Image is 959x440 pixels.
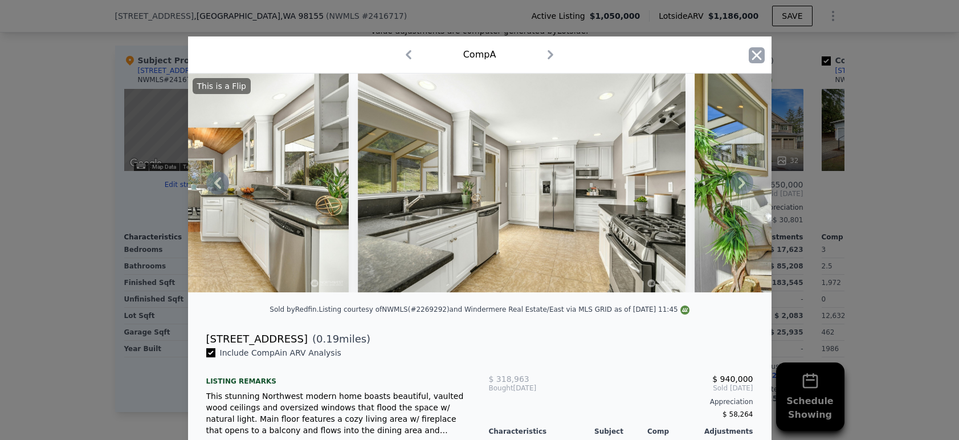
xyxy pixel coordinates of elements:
[647,427,700,436] div: Comp
[700,427,753,436] div: Adjustments
[594,427,647,436] div: Subject
[308,331,370,347] span: ( miles)
[723,410,753,418] span: $ 58,264
[193,78,251,94] div: This is a Flip
[316,333,339,345] span: 0.19
[319,305,689,313] div: Listing courtesy of NWMLS (#2269292) and Windermere Real Estate/East via MLS GRID as of [DATE] 11:45
[463,48,496,62] div: Comp A
[206,390,471,436] div: This stunning Northwest modern home boasts beautiful, vaulted wood ceilings and oversized windows...
[489,397,753,406] div: Appreciation
[489,384,577,393] div: [DATE]
[577,384,753,393] span: Sold [DATE]
[358,74,685,292] img: Property Img
[206,331,308,347] div: [STREET_ADDRESS]
[712,374,753,384] span: $ 940,000
[489,384,513,393] span: Bought
[215,348,346,357] span: Include Comp A in ARV Analysis
[489,427,595,436] div: Characteristics
[680,305,689,315] img: NWMLS Logo
[270,305,319,313] div: Sold by Redfin .
[206,368,471,386] div: Listing remarks
[489,374,529,384] span: $ 318,963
